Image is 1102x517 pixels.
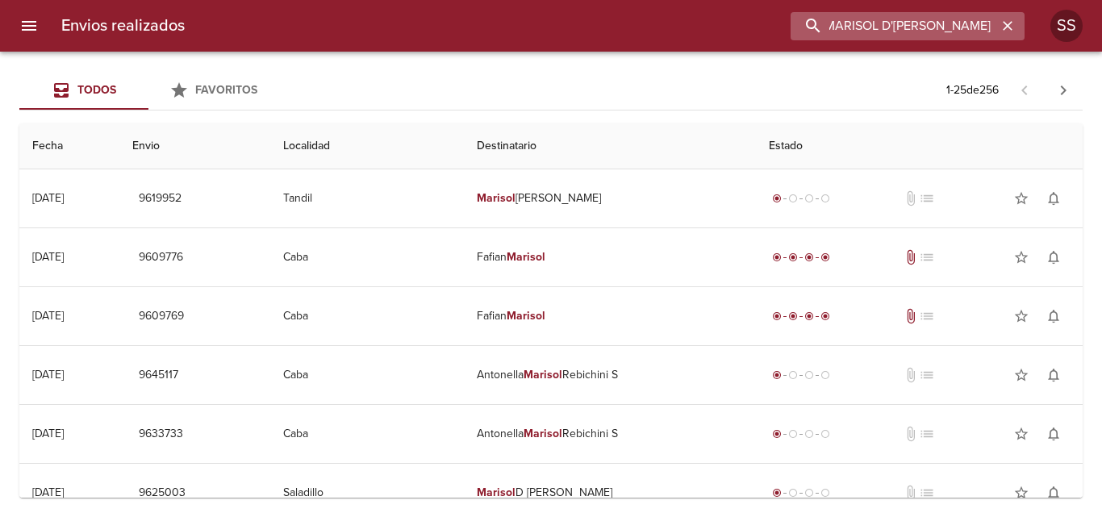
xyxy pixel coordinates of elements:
span: radio_button_unchecked [788,194,798,203]
span: notifications_none [1046,485,1062,501]
div: [DATE] [32,191,64,205]
div: [DATE] [32,368,64,381]
span: No tiene documentos adjuntos [903,367,919,383]
button: Activar notificaciones [1037,241,1070,273]
span: radio_button_unchecked [804,429,814,439]
button: Activar notificaciones [1037,300,1070,332]
span: radio_button_checked [772,429,782,439]
button: Agregar a favoritos [1005,182,1037,215]
div: Tabs Envios [19,71,278,110]
button: Activar notificaciones [1037,182,1070,215]
button: 9619952 [132,184,188,214]
div: Generado [769,190,833,206]
span: No tiene pedido asociado [919,249,935,265]
span: radio_button_checked [820,252,830,262]
div: [DATE] [32,427,64,440]
em: Marisol [524,427,562,440]
span: radio_button_checked [820,311,830,321]
span: notifications_none [1046,190,1062,206]
p: 1 - 25 de 256 [946,82,999,98]
td: Caba [270,287,465,345]
span: radio_button_unchecked [788,488,798,498]
th: Destinatario [464,123,755,169]
button: menu [10,6,48,45]
button: Agregar a favoritos [1005,477,1037,509]
span: radio_button_unchecked [804,194,814,203]
button: 9625003 [132,478,192,508]
div: Generado [769,426,833,442]
th: Localidad [270,123,465,169]
span: radio_button_unchecked [820,194,830,203]
span: radio_button_unchecked [804,370,814,380]
span: notifications_none [1046,249,1062,265]
span: Todos [77,83,116,97]
td: Antonella Rebichini S [464,346,755,404]
span: radio_button_unchecked [788,429,798,439]
div: Generado [769,485,833,501]
span: No tiene pedido asociado [919,426,935,442]
span: radio_button_checked [804,311,814,321]
span: radio_button_unchecked [820,370,830,380]
div: Entregado [769,308,833,324]
div: [DATE] [32,486,64,499]
span: No tiene pedido asociado [919,190,935,206]
span: notifications_none [1046,308,1062,324]
td: [PERSON_NAME] [464,169,755,227]
div: [DATE] [32,250,64,264]
span: 9633733 [139,424,183,444]
span: Pagina anterior [1005,81,1044,98]
button: 9633733 [132,419,190,449]
div: Abrir información de usuario [1050,10,1083,42]
td: Caba [270,228,465,286]
span: 9625003 [139,483,186,503]
button: Agregar a favoritos [1005,418,1037,450]
span: 9609776 [139,248,183,268]
span: notifications_none [1046,426,1062,442]
span: Favoritos [195,83,257,97]
span: star_border [1013,308,1029,324]
span: radio_button_unchecked [788,370,798,380]
span: No tiene pedido asociado [919,485,935,501]
span: radio_button_checked [788,252,798,262]
span: star_border [1013,426,1029,442]
span: radio_button_unchecked [804,488,814,498]
em: Marisol [524,368,562,381]
td: Tandil [270,169,465,227]
span: radio_button_unchecked [820,488,830,498]
th: Envio [119,123,270,169]
em: Marisol [507,309,545,323]
span: radio_button_checked [772,252,782,262]
td: Fafian [464,228,755,286]
span: radio_button_checked [772,370,782,380]
div: SS [1050,10,1083,42]
div: [DATE] [32,309,64,323]
span: radio_button_unchecked [820,429,830,439]
span: No tiene documentos adjuntos [903,485,919,501]
button: 9609769 [132,302,190,331]
span: 9645117 [139,365,178,386]
span: radio_button_checked [772,194,782,203]
span: star_border [1013,190,1029,206]
span: radio_button_checked [772,311,782,321]
span: No tiene documentos adjuntos [903,426,919,442]
span: Tiene documentos adjuntos [903,308,919,324]
button: Agregar a favoritos [1005,300,1037,332]
div: Generado [769,367,833,383]
th: Fecha [19,123,119,169]
em: Marisol [477,486,516,499]
input: buscar [791,12,997,40]
span: 9609769 [139,306,184,327]
span: radio_button_checked [788,311,798,321]
em: Marisol [507,250,545,264]
button: Agregar a favoritos [1005,241,1037,273]
div: Entregado [769,249,833,265]
span: radio_button_checked [804,252,814,262]
span: star_border [1013,485,1029,501]
th: Estado [756,123,1083,169]
td: Caba [270,405,465,463]
span: notifications_none [1046,367,1062,383]
button: Activar notificaciones [1037,477,1070,509]
button: Activar notificaciones [1037,418,1070,450]
button: 9609776 [132,243,190,273]
span: No tiene pedido asociado [919,367,935,383]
